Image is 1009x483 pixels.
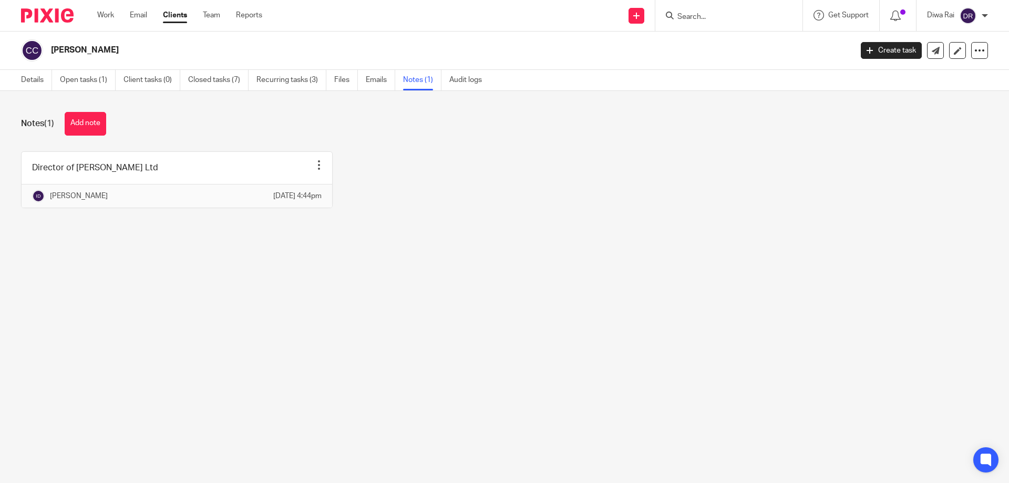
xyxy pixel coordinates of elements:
[21,8,74,23] img: Pixie
[828,12,869,19] span: Get Support
[927,10,954,20] p: Diwa Rai
[256,70,326,90] a: Recurring tasks (3)
[50,191,108,201] p: [PERSON_NAME]
[123,70,180,90] a: Client tasks (0)
[236,10,262,20] a: Reports
[60,70,116,90] a: Open tasks (1)
[21,118,54,129] h1: Notes
[403,70,441,90] a: Notes (1)
[203,10,220,20] a: Team
[188,70,249,90] a: Closed tasks (7)
[163,10,187,20] a: Clients
[21,39,43,61] img: svg%3E
[65,112,106,136] button: Add note
[676,13,771,22] input: Search
[21,70,52,90] a: Details
[130,10,147,20] a: Email
[861,42,922,59] a: Create task
[32,190,45,202] img: svg%3E
[97,10,114,20] a: Work
[960,7,976,24] img: svg%3E
[51,45,686,56] h2: [PERSON_NAME]
[366,70,395,90] a: Emails
[273,191,322,201] p: [DATE] 4:44pm
[44,119,54,128] span: (1)
[334,70,358,90] a: Files
[449,70,490,90] a: Audit logs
